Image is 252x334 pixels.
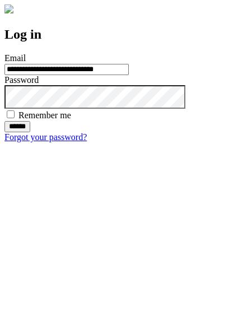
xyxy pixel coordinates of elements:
[4,132,87,142] a: Forgot your password?
[4,27,248,42] h2: Log in
[4,75,39,85] label: Password
[4,53,26,63] label: Email
[18,110,71,120] label: Remember me
[4,4,13,13] img: logo-4e3dc11c47720685a147b03b5a06dd966a58ff35d612b21f08c02c0306f2b779.png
